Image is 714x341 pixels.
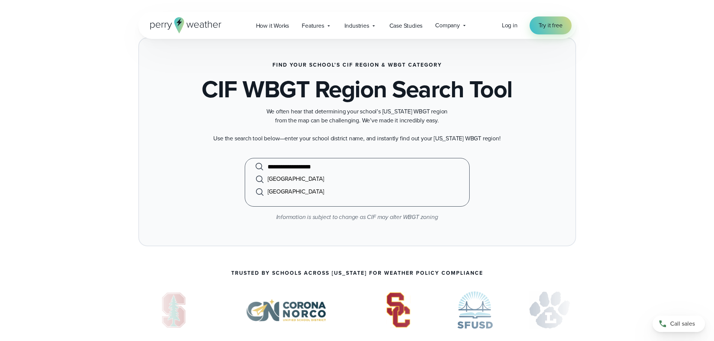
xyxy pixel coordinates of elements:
[502,21,518,30] a: Log in
[272,62,442,68] h3: Find Your School’s CIF Region & WBGT Category
[207,107,507,125] p: We often hear that determining your school’s [US_STATE] WBGT region from the map can be challengi...
[435,21,460,30] span: Company
[457,291,493,329] div: 4 of 7
[375,291,421,329] img: University-of-Southern-California-USC.svg
[256,21,289,30] span: How it Works
[151,291,197,329] img: Stanford-University.svg
[302,21,324,30] span: Features
[254,173,460,185] li: [GEOGRAPHIC_DATA]
[529,291,570,329] div: 5 of 7
[389,21,423,30] span: Case Studies
[202,77,512,101] h1: CIF WBGT Region Search Tool
[539,21,563,30] span: Try it free
[670,319,695,328] span: Call sales
[653,316,705,332] a: Call sales
[250,18,296,33] a: How it Works
[375,291,421,329] div: 3 of 7
[231,270,483,276] p: Trusted by Schools Across [US_STATE] for Weather Policy Compliance
[254,185,460,198] li: [GEOGRAPHIC_DATA]
[233,291,339,329] div: 2 of 7
[457,291,493,329] img: San Fransisco Unified School District
[530,16,572,34] a: Try it free
[207,134,507,143] p: Use the search tool below—enter your school district name, and instantly find out your [US_STATE]...
[383,18,429,33] a: Case Studies
[160,213,554,222] p: Information is subject to change as CIF may alter WBGT zoning
[138,291,576,332] div: slideshow
[344,21,369,30] span: Industries
[151,291,197,329] div: 1 of 7
[233,291,339,329] img: Corona-Norco-Unified-School-District.svg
